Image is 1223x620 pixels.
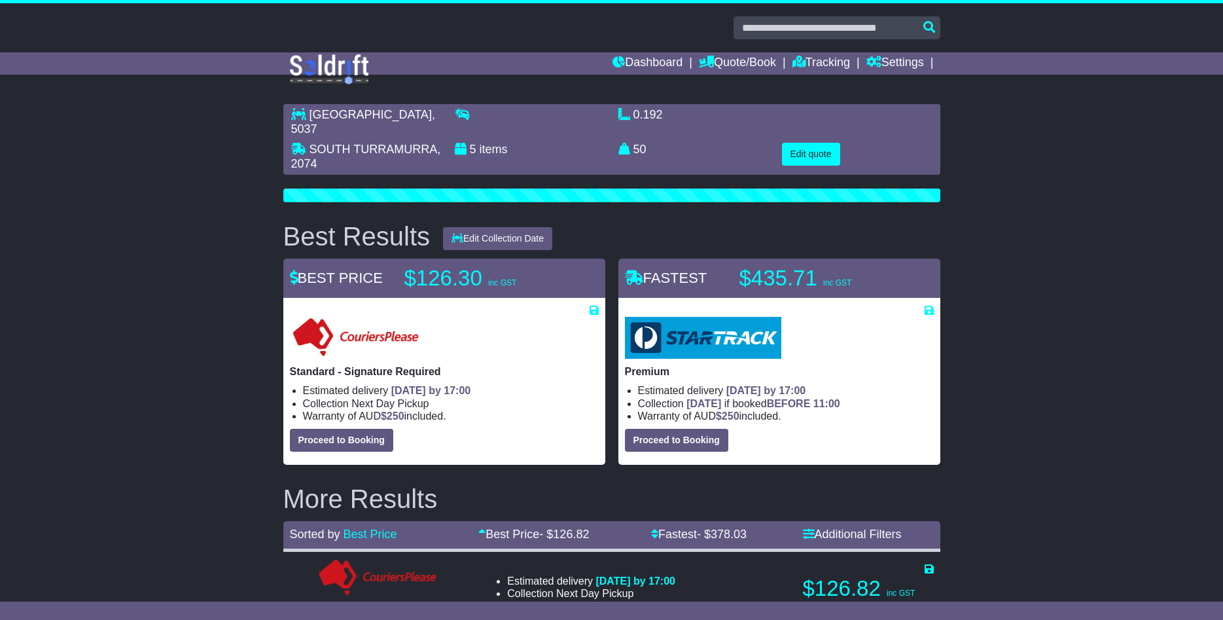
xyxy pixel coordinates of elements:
li: Estimated delivery [303,384,599,397]
span: 126.82 [553,528,589,541]
span: SOUTH TURRAMURRA [310,143,438,156]
span: inc GST [887,589,915,598]
li: Warranty of AUD included. [303,410,599,422]
span: [DATE] [686,398,721,409]
button: Edit Collection Date [443,227,552,250]
span: 5 [470,143,476,156]
span: items [480,143,508,156]
span: BEST PRICE [290,270,383,286]
a: Quote/Book [699,52,776,75]
p: Premium [625,365,934,378]
span: $ [716,410,739,422]
span: - $ [697,528,747,541]
div: Best Results [277,222,437,251]
li: Warranty of AUD included. [638,410,934,422]
a: Best Price [344,528,397,541]
span: 11:00 [813,398,840,409]
p: $435.71 [739,265,903,291]
a: Tracking [792,52,850,75]
button: Proceed to Booking [290,429,393,452]
span: Next Day Pickup [556,588,633,599]
span: , 5037 [291,108,435,136]
img: StarTrack: Premium [625,317,781,359]
h2: More Results [283,484,940,513]
a: Additional Filters [803,528,902,541]
p: $126.82 [803,575,934,602]
p: $126.30 [404,265,568,291]
span: $ [381,410,404,422]
span: 250 [387,410,404,422]
span: [GEOGRAPHIC_DATA] [310,108,432,121]
span: inc GST [823,278,851,287]
span: 0.192 [633,108,663,121]
li: Collection [303,397,599,410]
button: Proceed to Booking [625,429,728,452]
a: Fastest- $378.03 [651,528,747,541]
span: $ [586,600,609,611]
span: 50 [633,143,647,156]
p: Standard - Signature Required [290,365,599,378]
span: - $ [539,528,589,541]
img: Couriers Please: Standard - Signature Required [290,317,421,359]
span: [DATE] by 17:00 [595,575,675,587]
button: Edit quote [782,143,840,166]
img: Couriers Please: Standard - Authority to Leave [316,558,440,598]
span: 250 [722,410,739,422]
span: if booked [686,398,840,409]
span: Next Day Pickup [351,398,429,409]
li: Estimated delivery [638,384,934,397]
li: Collection [507,587,675,600]
span: [DATE] by 17:00 [726,385,806,396]
span: [DATE] by 17:00 [391,385,471,396]
a: Dashboard [612,52,682,75]
span: BEFORE [767,398,811,409]
li: Warranty of AUD included. [507,600,675,612]
a: Best Price- $126.82 [478,528,589,541]
span: FASTEST [625,270,707,286]
li: Collection [638,397,934,410]
a: Settings [866,52,924,75]
span: 250 [592,600,609,611]
span: inc GST [488,278,516,287]
span: Sorted by [290,528,340,541]
span: 378.03 [711,528,747,541]
li: Estimated delivery [507,575,675,587]
span: , 2074 [291,143,441,170]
